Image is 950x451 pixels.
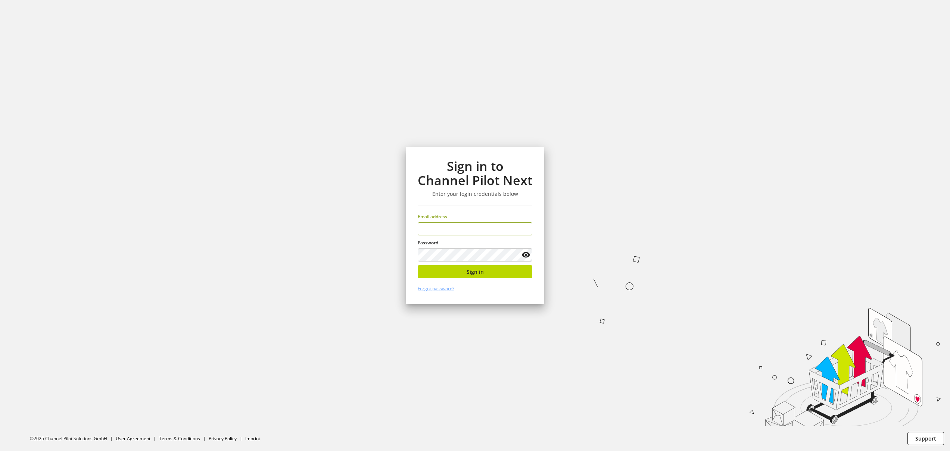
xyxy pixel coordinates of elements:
[245,435,260,442] a: Imprint
[467,268,484,276] span: Sign in
[418,213,447,220] span: Email address
[418,285,454,292] a: Forgot password?
[116,435,150,442] a: User Agreement
[915,435,936,442] span: Support
[418,239,438,246] span: Password
[907,432,944,445] button: Support
[418,191,532,197] h3: Enter your login credentials below
[159,435,200,442] a: Terms & Conditions
[418,159,532,188] h1: Sign in to Channel Pilot Next
[209,435,237,442] a: Privacy Policy
[418,265,532,278] button: Sign in
[30,435,116,442] li: ©2025 Channel Pilot Solutions GmbH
